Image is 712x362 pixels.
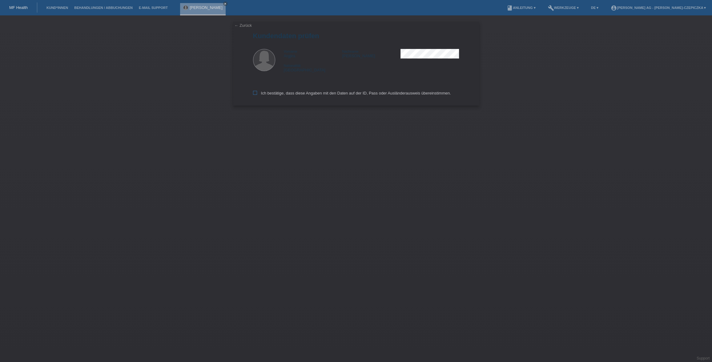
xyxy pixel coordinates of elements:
div: [GEOGRAPHIC_DATA] [284,63,342,72]
span: Nachname [342,50,358,53]
a: E-Mail Support [136,6,171,10]
h1: Kundendaten prüfen [253,32,459,40]
a: account_circle[PERSON_NAME] AG - [PERSON_NAME]-Czepiczka ▾ [608,6,709,10]
i: account_circle [611,5,617,11]
a: close [223,2,227,6]
i: book [507,5,513,11]
a: Behandlungen / Abbuchungen [71,6,136,10]
a: Kund*innen [43,6,71,10]
a: DE ▾ [588,6,601,10]
span: Nationalität [284,64,301,67]
a: ← Zurück [235,23,252,28]
a: MF Health [9,5,28,10]
a: buildWerkzeuge ▾ [545,6,582,10]
a: bookAnleitung ▾ [504,6,538,10]
div: Argjira [284,49,342,58]
i: build [548,5,554,11]
div: [PERSON_NAME] [342,49,400,58]
i: close [224,2,227,5]
a: Support [697,356,710,360]
span: Vorname [284,50,297,53]
a: [PERSON_NAME] [190,5,223,10]
label: Ich bestätige, dass diese Angaben mit den Daten auf der ID, Pass oder Ausländerausweis übereinsti... [253,91,451,95]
